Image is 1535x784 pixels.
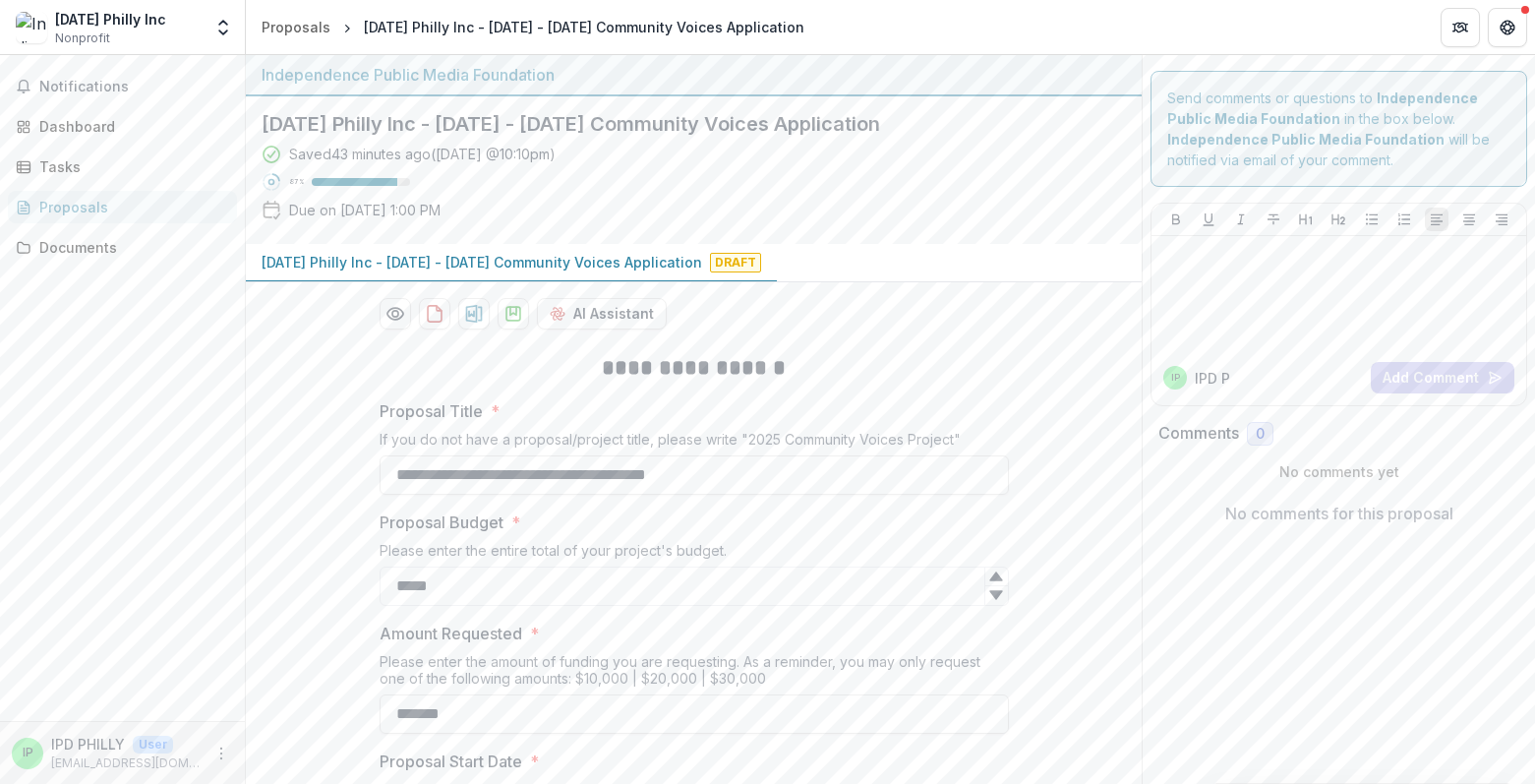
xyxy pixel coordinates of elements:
div: Please enter the amount of funding you are requesting. As a reminder, you may only request one of... [380,653,1009,694]
p: [EMAIL_ADDRESS][DOMAIN_NAME] [51,754,202,772]
button: Underline [1197,208,1220,231]
p: No comments for this proposal [1225,502,1453,525]
p: IPD PHILLY [51,734,125,754]
a: Proposals [8,191,237,223]
span: Draft [710,253,761,272]
p: No comments yet [1158,461,1519,482]
button: AI Assistant [537,298,667,330]
div: Send comments or questions to in the box below. will be notified via email of your comment. [1151,71,1527,187]
p: IPD P [1195,368,1230,389]
button: Add Comment [1371,362,1514,393]
p: Proposal Title [380,399,483,423]
div: [DATE] Philly Inc - [DATE] - [DATE] Community Voices Application [364,17,804,37]
button: Notifications [8,71,237,102]
button: Heading 2 [1327,208,1350,231]
a: Dashboard [8,110,237,143]
button: Get Help [1488,8,1527,47]
div: If you do not have a proposal/project title, please write "2025 Community Voices Project" [380,431,1009,455]
button: Heading 1 [1294,208,1318,231]
div: IPD PHILLY [23,747,33,759]
div: Please enter the entire total of your project's budget. [380,542,1009,567]
div: Saved 43 minutes ago ( [DATE] @ 10:10pm ) [289,144,556,164]
strong: Independence Public Media Foundation [1167,131,1445,148]
button: Italicize [1229,208,1253,231]
button: Bullet List [1360,208,1384,231]
p: User [133,736,173,754]
p: 87 % [289,175,304,189]
div: [DATE] Philly Inc [55,9,166,30]
button: More [209,742,233,765]
span: Nonprofit [55,30,110,47]
button: Bold [1164,208,1188,231]
div: Tasks [39,156,221,177]
h2: Comments [1158,424,1239,443]
button: Strike [1262,208,1285,231]
div: Documents [39,237,221,258]
p: Proposal Start Date [380,750,522,773]
button: Align Center [1457,208,1481,231]
img: Indigenous Peoples' Day Philly Inc [16,12,47,43]
a: Tasks [8,151,237,183]
div: Proposals [262,17,330,37]
p: Proposal Budget [380,511,503,534]
div: Dashboard [39,116,221,137]
span: Notifications [39,79,229,95]
nav: breadcrumb [254,13,812,41]
button: download-proposal [458,298,490,330]
div: Independence Public Media Foundation [262,63,1126,87]
button: Partners [1441,8,1480,47]
h2: [DATE] Philly Inc - [DATE] - [DATE] Community Voices Application [262,112,1094,136]
button: download-proposal [498,298,529,330]
button: Align Right [1490,208,1513,231]
div: IPD PHILLY [1171,373,1180,383]
p: Amount Requested [380,622,522,645]
button: Open entity switcher [209,8,237,47]
div: Proposals [39,197,221,217]
a: Proposals [254,13,338,41]
button: download-proposal [419,298,450,330]
a: Documents [8,231,237,264]
button: Ordered List [1392,208,1416,231]
button: Preview f3b9ab83-1b36-4cbc-8ab8-9655ba68e38f-0.pdf [380,298,411,330]
p: Due on [DATE] 1:00 PM [289,200,441,220]
span: 0 [1256,426,1265,443]
p: [DATE] Philly Inc - [DATE] - [DATE] Community Voices Application [262,252,702,272]
button: Align Left [1425,208,1448,231]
